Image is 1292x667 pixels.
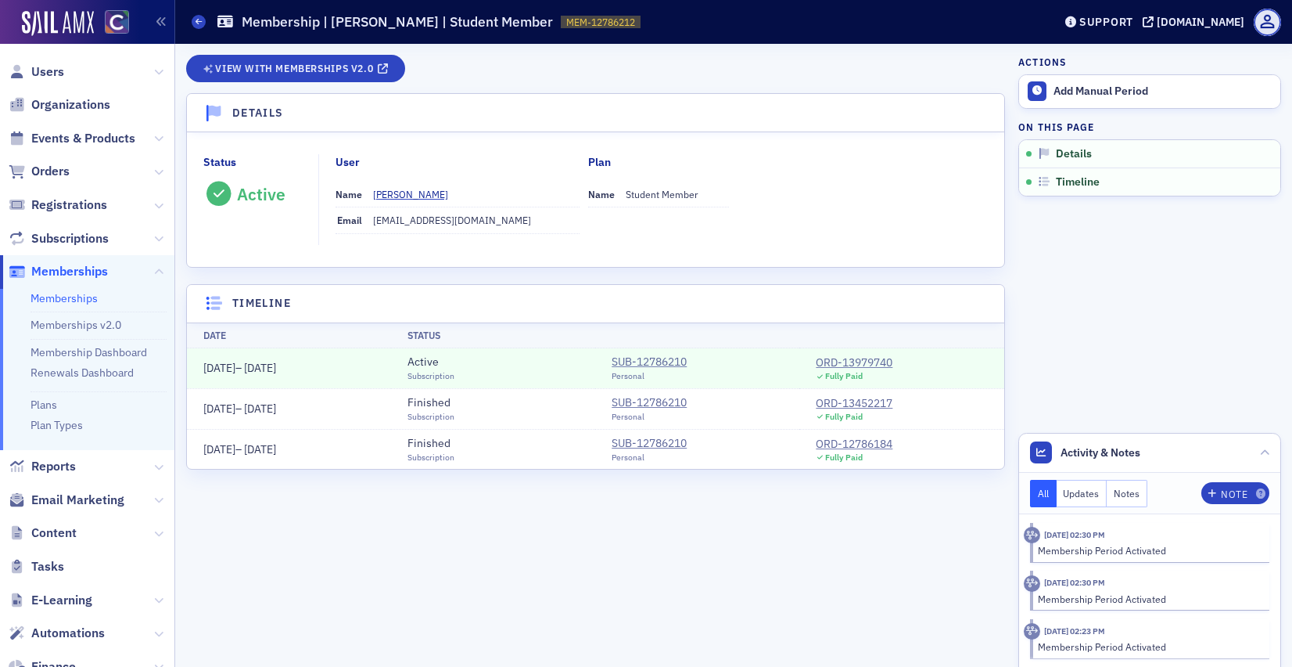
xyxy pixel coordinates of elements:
span: Name [336,188,362,200]
span: Details [1056,147,1092,161]
div: User [336,154,360,171]
div: Subscription [407,370,454,383]
div: Personal [612,370,687,383]
time: 7/26/2023 02:23 PM [1044,626,1105,636]
span: Timeline [1056,175,1100,189]
div: [DOMAIN_NAME] [1157,15,1244,29]
a: Email Marketing [9,492,124,509]
span: [DATE] [244,402,276,416]
span: View with Memberships v2.0 [215,64,373,73]
a: Tasks [9,558,64,575]
div: Membership Period Activated [1038,543,1259,557]
div: Note [1221,490,1247,499]
h1: Membership | [PERSON_NAME] | Student Member [242,13,553,31]
span: E-Learning [31,592,92,609]
div: SUB-12786210 [612,395,687,411]
img: SailAMX [22,11,94,36]
a: Plan Types [31,418,83,432]
span: Automations [31,625,105,642]
th: Status [391,323,595,348]
div: Subscription [407,411,454,424]
span: [DATE] [244,442,276,456]
div: Finished [407,435,454,452]
span: [DATE] [203,361,235,375]
button: [DOMAIN_NAME] [1143,16,1250,27]
span: Activity & Notes [1061,445,1140,461]
span: – [203,442,276,456]
div: Activity [1024,527,1040,543]
a: Reports [9,458,76,475]
div: [PERSON_NAME] [373,187,448,201]
time: 7/26/2024 02:30 PM [1044,577,1105,588]
a: Events & Products [9,130,135,147]
h4: Actions [1018,55,1067,69]
span: Profile [1254,9,1281,36]
div: Plan [588,154,611,171]
div: Personal [612,411,687,424]
span: Subscriptions [31,230,109,247]
button: Notes [1107,480,1147,507]
button: Note [1201,482,1269,504]
span: Registrations [31,196,107,214]
a: E-Learning [9,592,92,609]
div: Add Manual Period [1053,85,1272,99]
span: – [203,402,276,416]
div: Membership Period Activated [1038,592,1259,606]
dd: [EMAIL_ADDRESS][DOMAIN_NAME] [373,207,580,233]
span: Content [31,525,77,542]
span: Email [337,214,362,226]
a: Renewals Dashboard [31,366,134,380]
h4: On this page [1018,120,1281,134]
div: Support [1079,15,1133,29]
a: ORD-13452217 [816,395,892,412]
time: 7/26/2025 02:30 PM [1044,529,1105,540]
a: Registrations [9,196,107,214]
a: ORD-13979740 [816,355,892,371]
div: Fully Paid [825,371,863,381]
dd: Student Member [626,182,730,207]
div: Membership Period Activated [1038,640,1259,654]
h4: Details [232,105,284,121]
a: Organizations [9,96,110,114]
a: SUB-12786210 [612,354,687,370]
a: Content [9,525,77,542]
a: Memberships v2.0 [31,318,121,332]
span: [DATE] [244,361,276,375]
div: Status [203,154,236,171]
span: Memberships [31,263,108,280]
button: Updates [1057,480,1107,507]
div: SUB-12786210 [612,435,687,452]
span: Reports [31,458,76,475]
span: [DATE] [203,442,235,456]
a: Subscriptions [9,230,109,247]
span: Orders [31,163,70,180]
span: – [203,361,276,375]
span: Organizations [31,96,110,114]
th: Date [187,323,391,348]
a: Orders [9,163,70,180]
a: Memberships [31,291,98,305]
span: Name [588,188,615,200]
a: View with Memberships v2.0 [186,55,405,82]
span: Users [31,63,64,81]
span: MEM-12786212 [566,16,635,29]
a: Plans [31,398,57,412]
button: Add Manual Period [1019,75,1280,108]
a: Users [9,63,64,81]
div: Active [407,354,454,370]
a: Automations [9,625,105,642]
span: Tasks [31,558,64,575]
a: ORD-12786184 [816,436,892,452]
a: Memberships [9,263,108,280]
a: Membership Dashboard [31,345,147,359]
a: View Homepage [94,10,129,37]
div: Fully Paid [825,412,863,422]
div: Subscription [407,452,454,464]
img: SailAMX [105,10,129,34]
div: Activity [1024,623,1040,640]
div: Active [237,184,285,204]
